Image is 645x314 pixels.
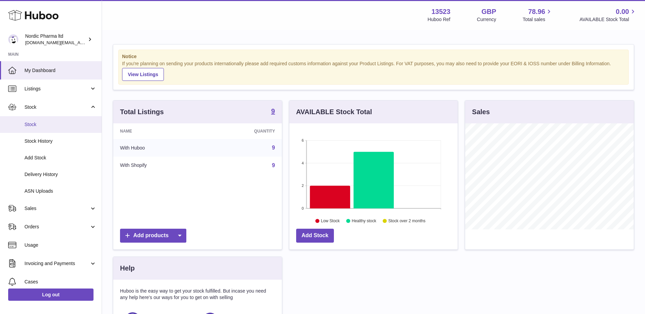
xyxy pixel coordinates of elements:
a: View Listings [122,68,164,81]
span: Total sales [523,16,553,23]
text: 0 [302,206,304,210]
td: With Shopify [113,157,204,174]
text: 6 [302,138,304,142]
span: ASN Uploads [24,188,97,194]
a: Add Stock [296,229,334,243]
div: Currency [477,16,496,23]
a: 0.00 AVAILABLE Stock Total [579,7,637,23]
span: Listings [24,86,89,92]
span: Stock [24,104,89,110]
a: 78.96 Total sales [523,7,553,23]
a: Add products [120,229,186,243]
h3: Help [120,264,135,273]
h3: Total Listings [120,107,164,117]
strong: 13523 [431,7,451,16]
p: Huboo is the easy way to get your stock fulfilled. But incase you need any help here's our ways f... [120,288,275,301]
a: 9 [271,108,275,116]
span: Invoicing and Payments [24,260,89,267]
strong: Notice [122,53,625,60]
span: Stock [24,121,97,128]
span: 0.00 [616,7,629,16]
text: 4 [302,161,304,165]
span: Orders [24,224,89,230]
strong: GBP [481,7,496,16]
td: With Huboo [113,139,204,157]
th: Name [113,123,204,139]
h3: AVAILABLE Stock Total [296,107,372,117]
span: AVAILABLE Stock Total [579,16,637,23]
text: 2 [302,184,304,188]
span: Add Stock [24,155,97,161]
text: Stock over 2 months [388,219,425,223]
a: 9 [272,145,275,151]
span: Usage [24,242,97,248]
text: Low Stock [321,219,340,223]
strong: 9 [271,108,275,115]
span: Sales [24,205,89,212]
div: Huboo Ref [428,16,451,23]
img: accounts.uk@nordicpharma.com [8,34,18,45]
a: Log out [8,289,94,301]
span: 78.96 [528,7,545,16]
div: If you're planning on sending your products internationally please add required customs informati... [122,60,625,81]
span: [DOMAIN_NAME][EMAIL_ADDRESS][DOMAIN_NAME] [25,40,135,45]
a: 9 [272,162,275,168]
th: Quantity [204,123,282,139]
h3: Sales [472,107,490,117]
span: Cases [24,279,97,285]
span: My Dashboard [24,67,97,74]
div: Nordic Pharma ltd [25,33,86,46]
span: Delivery History [24,171,97,178]
text: Healthy stock [352,219,376,223]
span: Stock History [24,138,97,144]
